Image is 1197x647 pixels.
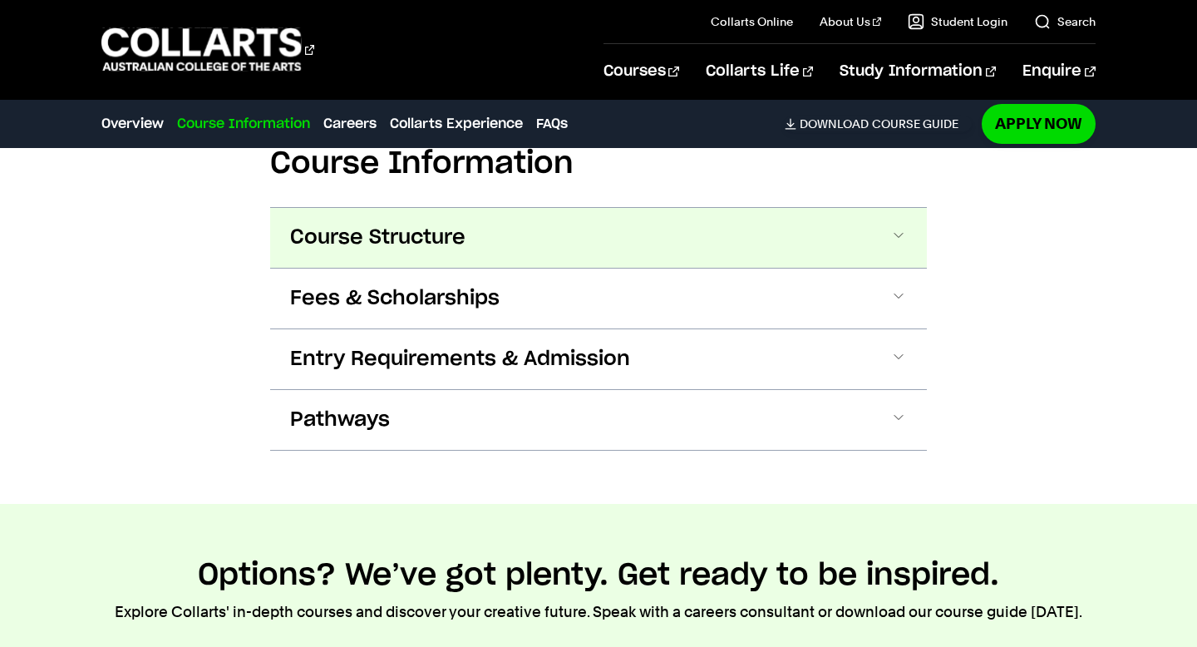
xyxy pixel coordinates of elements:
div: Go to homepage [101,26,314,73]
button: Fees & Scholarships [270,269,927,328]
a: About Us [820,13,881,30]
a: FAQs [536,114,568,134]
span: Download [800,116,869,131]
a: Collarts Online [711,13,793,30]
span: Pathways [290,407,390,433]
button: Entry Requirements & Admission [270,329,927,389]
a: Search [1034,13,1096,30]
a: Enquire [1022,44,1095,99]
a: Study Information [840,44,996,99]
a: Collarts Experience [390,114,523,134]
h2: Options? We’ve got plenty. Get ready to be inspired. [198,557,999,594]
a: Careers [323,114,377,134]
a: DownloadCourse Guide [785,116,972,131]
a: Course Information [177,114,310,134]
p: Explore Collarts' in-depth courses and discover your creative future. Speak with a careers consul... [115,600,1082,624]
button: Course Structure [270,208,927,268]
a: Apply Now [982,104,1096,143]
a: Collarts Life [706,44,813,99]
button: Pathways [270,390,927,450]
h2: Course Information [270,146,927,182]
span: Entry Requirements & Admission [290,346,630,373]
a: Courses [603,44,679,99]
a: Overview [101,114,164,134]
span: Fees & Scholarships [290,285,500,312]
a: Student Login [908,13,1007,30]
span: Course Structure [290,225,465,251]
